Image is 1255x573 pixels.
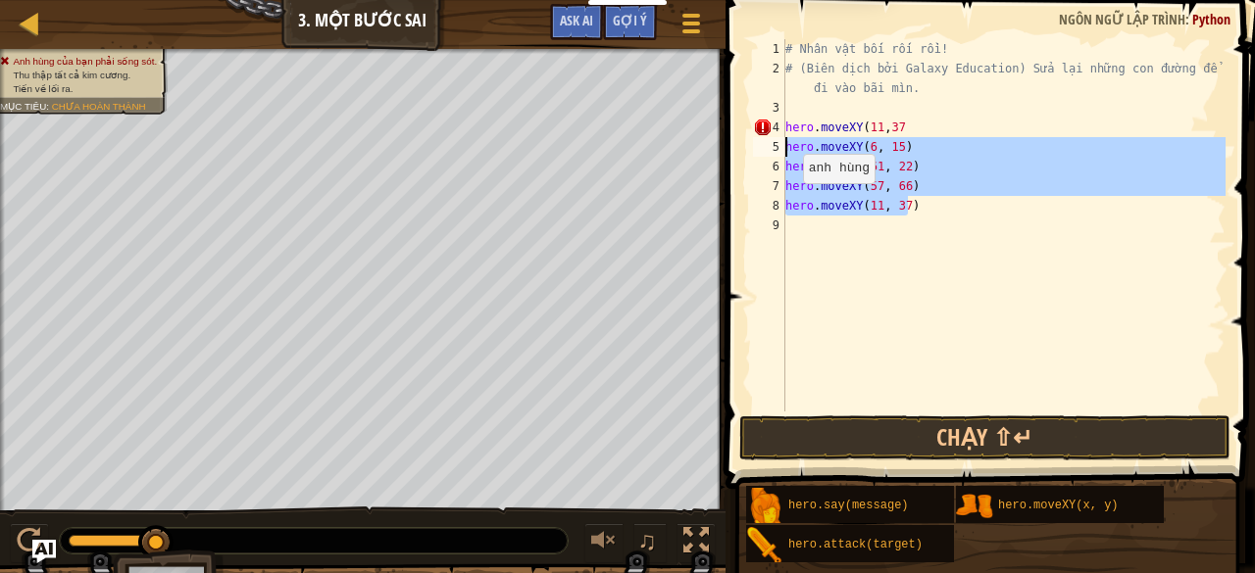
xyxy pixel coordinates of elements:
span: : [1185,10,1192,28]
span: Ask AI [560,11,593,29]
code: anh hùng [809,161,870,175]
button: Ask AI [32,540,56,563]
span: hero.attack(target) [788,538,923,551]
div: 4 [753,118,785,137]
span: Ngôn ngữ lập trình [1059,10,1185,28]
span: ♫ [637,526,657,555]
button: Ctrl + P: Play [10,523,49,563]
div: 7 [753,176,785,196]
span: : [46,101,51,112]
div: 9 [753,215,785,235]
div: 2 [753,59,785,98]
span: Anh hùng của bạn phải sống sót. [13,56,157,67]
div: 5 [753,137,785,157]
div: 1 [753,39,785,59]
img: portrait.png [746,488,783,525]
button: Tùy chỉnh âm lượng [584,523,624,563]
span: Gợi ý [613,11,647,29]
img: portrait.png [746,527,783,564]
button: Chạy ⇧↵ [739,415,1230,460]
span: Chưa hoàn thành [52,101,146,112]
span: Tiến về lối ra. [13,83,73,94]
button: Hiện game menu [667,4,716,50]
span: Thu thập tất cả kim cương. [13,70,130,80]
button: Bật tắt chế độ toàn màn hình [677,523,716,563]
div: 8 [753,196,785,215]
div: 6 [753,157,785,176]
img: portrait.png [956,488,993,525]
span: Python [1192,10,1230,28]
div: 3 [753,98,785,118]
span: hero.moveXY(x, y) [998,499,1118,512]
button: Ask AI [550,4,603,40]
span: hero.say(message) [788,499,908,512]
button: ♫ [633,523,667,563]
